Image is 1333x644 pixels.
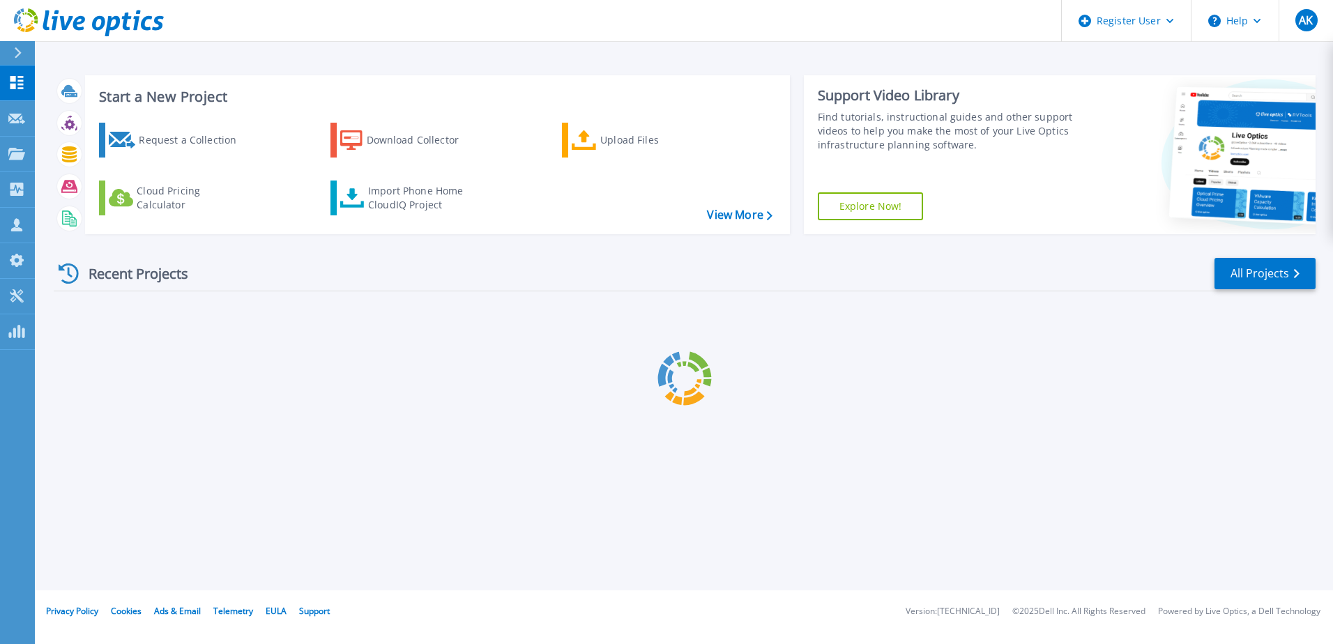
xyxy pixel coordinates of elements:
div: Download Collector [367,126,478,154]
a: Cookies [111,605,142,617]
a: All Projects [1214,258,1316,289]
a: EULA [266,605,287,617]
a: Request a Collection [99,123,254,158]
div: Request a Collection [139,126,250,154]
span: AK [1299,15,1313,26]
li: Powered by Live Optics, a Dell Technology [1158,607,1320,616]
a: Privacy Policy [46,605,98,617]
a: Ads & Email [154,605,201,617]
a: View More [707,208,772,222]
a: Upload Files [562,123,717,158]
div: Import Phone Home CloudIQ Project [368,184,477,212]
a: Support [299,605,330,617]
a: Telemetry [213,605,253,617]
h3: Start a New Project [99,89,772,105]
div: Find tutorials, instructional guides and other support videos to help you make the most of your L... [818,110,1079,152]
li: © 2025 Dell Inc. All Rights Reserved [1012,607,1145,616]
a: Cloud Pricing Calculator [99,181,254,215]
div: Recent Projects [54,256,207,291]
li: Version: [TECHNICAL_ID] [906,607,1000,616]
a: Download Collector [330,123,486,158]
div: Support Video Library [818,86,1079,105]
a: Explore Now! [818,192,924,220]
div: Upload Files [600,126,712,154]
div: Cloud Pricing Calculator [137,184,248,212]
